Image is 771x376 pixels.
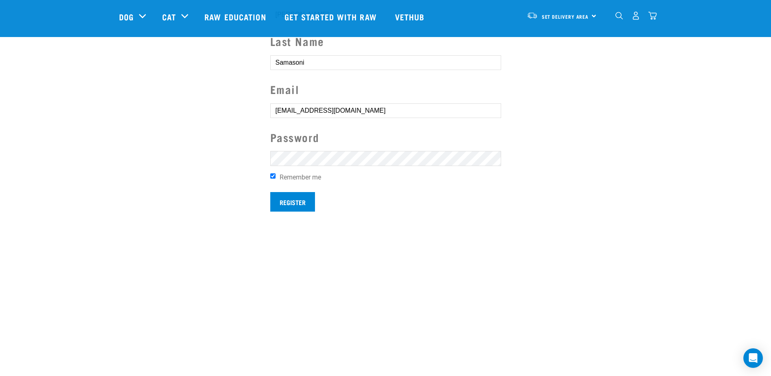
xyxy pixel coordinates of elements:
a: Dog [119,11,134,23]
input: Remember me [270,173,276,179]
input: Register [270,192,315,212]
img: home-icon@2x.png [648,11,657,20]
a: Get started with Raw [276,0,387,33]
div: Open Intercom Messenger [743,348,763,368]
label: Last Name [270,33,501,50]
img: home-icon-1@2x.png [615,12,623,20]
a: Raw Education [196,0,276,33]
img: user.png [632,11,640,20]
label: Remember me [270,173,501,182]
label: Email [270,81,501,98]
a: Cat [162,11,176,23]
label: Password [270,129,501,146]
img: van-moving.png [527,12,538,19]
a: Vethub [387,0,435,33]
span: Set Delivery Area [542,15,589,18]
